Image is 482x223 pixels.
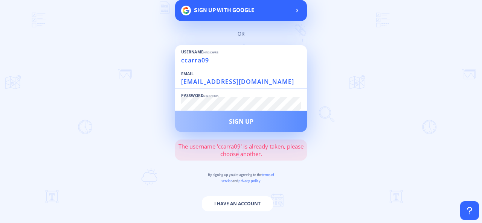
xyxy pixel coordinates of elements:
img: google.svg [181,6,191,15]
button: I have an account [202,196,273,211]
p: By signing up you're agreeing to the and [175,172,307,184]
span: Sign up with google [194,6,255,14]
div: or [183,30,299,38]
button: Sign Up [175,111,307,132]
span: terms of service [221,172,274,183]
span: Sign Up [229,118,253,124]
div: The username 'ccarra09' is already taken, please choose another. [175,140,307,161]
span: privacy policy [238,178,261,183]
